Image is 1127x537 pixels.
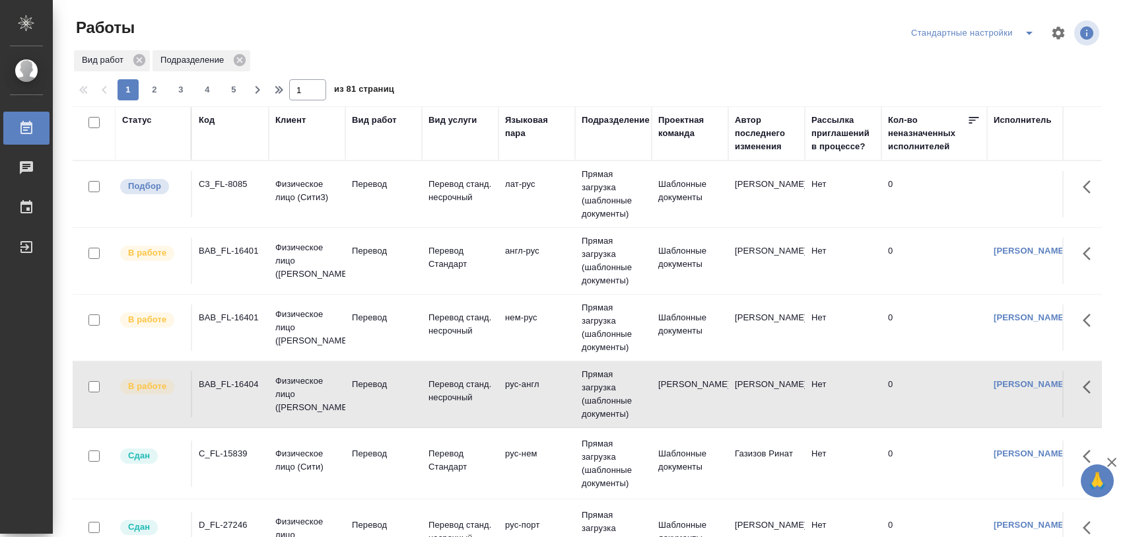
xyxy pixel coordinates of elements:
[881,304,987,351] td: 0
[1075,371,1107,403] button: Здесь прячутся важные кнопки
[144,83,165,96] span: 2
[575,228,652,294] td: Прямая загрузка (шаблонные документы)
[888,114,967,153] div: Кол-во неназначенных исполнителей
[128,246,166,260] p: В работе
[199,114,215,127] div: Код
[805,441,881,487] td: Нет
[735,114,798,153] div: Автор последнего изменения
[352,378,415,391] p: Перевод
[575,361,652,427] td: Прямая загрузка (шаблонные документы)
[1075,238,1107,269] button: Здесь прячутся важные кнопки
[275,447,339,474] p: Физическое лицо (Сити)
[128,380,166,393] p: В работе
[82,54,128,67] p: Вид работ
[652,371,728,417] td: [PERSON_NAME]
[1086,467,1109,495] span: 🙏
[1081,464,1114,497] button: 🙏
[1074,20,1102,46] span: Посмотреть информацию
[428,178,492,204] p: Перевод станд. несрочный
[352,114,397,127] div: Вид работ
[160,54,228,67] p: Подразделение
[994,520,1067,530] a: [PERSON_NAME]
[881,371,987,417] td: 0
[652,441,728,487] td: Шаблонные документы
[128,180,161,193] p: Подбор
[994,379,1067,389] a: [PERSON_NAME]
[1042,17,1074,49] span: Настроить таблицу
[994,448,1067,458] a: [PERSON_NAME]
[428,244,492,271] p: Перевод Стандарт
[582,114,650,127] div: Подразделение
[199,244,262,258] div: BAB_FL-16401
[428,114,477,127] div: Вид услуги
[122,114,152,127] div: Статус
[119,178,184,196] div: Можно подбирать исполнителей
[128,449,150,462] p: Сдан
[334,81,394,100] span: из 81 страниц
[352,447,415,460] p: Перевод
[728,371,805,417] td: [PERSON_NAME]
[144,79,165,100] button: 2
[199,447,262,460] div: C_FL-15839
[805,238,881,284] td: Нет
[811,114,875,153] div: Рассылка приглашений в процессе?
[119,447,184,465] div: Менеджер проверил работу исполнителя, передает ее на следующий этап
[73,17,135,38] span: Работы
[119,519,184,536] div: Менеджер проверил работу исполнителя, передает ее на следующий этап
[994,246,1067,256] a: [PERSON_NAME]
[728,441,805,487] td: Газизов Ринат
[275,178,339,204] p: Физическое лицо (Сити3)
[119,378,184,396] div: Исполнитель выполняет работу
[881,441,987,487] td: 0
[199,311,262,324] div: BAB_FL-16401
[275,114,306,127] div: Клиент
[352,311,415,324] p: Перевод
[352,519,415,532] p: Перевод
[498,441,575,487] td: рус-нем
[170,83,191,96] span: 3
[119,311,184,329] div: Исполнитель выполняет работу
[498,304,575,351] td: нем-рус
[652,238,728,284] td: Шаблонные документы
[498,238,575,284] td: англ-рус
[428,447,492,474] p: Перевод Стандарт
[128,313,166,326] p: В работе
[805,304,881,351] td: Нет
[197,83,218,96] span: 4
[275,308,339,347] p: Физическое лицо ([PERSON_NAME])
[805,371,881,417] td: Нет
[428,311,492,338] p: Перевод станд. несрочный
[805,171,881,217] td: Нет
[652,171,728,217] td: Шаблонные документы
[908,22,1042,44] div: split button
[199,378,262,391] div: BAB_FL-16404
[994,312,1067,322] a: [PERSON_NAME]
[505,114,568,140] div: Языковая пара
[74,50,150,71] div: Вид работ
[1075,171,1107,203] button: Здесь прячутся важные кнопки
[881,238,987,284] td: 0
[728,171,805,217] td: [PERSON_NAME]
[994,114,1052,127] div: Исполнитель
[275,375,339,414] p: Физическое лицо ([PERSON_NAME])
[728,304,805,351] td: [PERSON_NAME]
[728,238,805,284] td: [PERSON_NAME]
[153,50,250,71] div: Подразделение
[275,241,339,281] p: Физическое лицо ([PERSON_NAME])
[128,520,150,534] p: Сдан
[170,79,191,100] button: 3
[498,371,575,417] td: рус-англ
[881,171,987,217] td: 0
[652,304,728,351] td: Шаблонные документы
[1075,304,1107,336] button: Здесь прячутся важные кнопки
[428,378,492,404] p: Перевод станд. несрочный
[223,83,244,96] span: 5
[223,79,244,100] button: 5
[575,295,652,361] td: Прямая загрузка (шаблонные документы)
[197,79,218,100] button: 4
[352,178,415,191] p: Перевод
[199,519,262,532] div: D_FL-27246
[1075,441,1107,472] button: Здесь прячутся важные кнопки
[199,178,262,191] div: C3_FL-8085
[119,244,184,262] div: Исполнитель выполняет работу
